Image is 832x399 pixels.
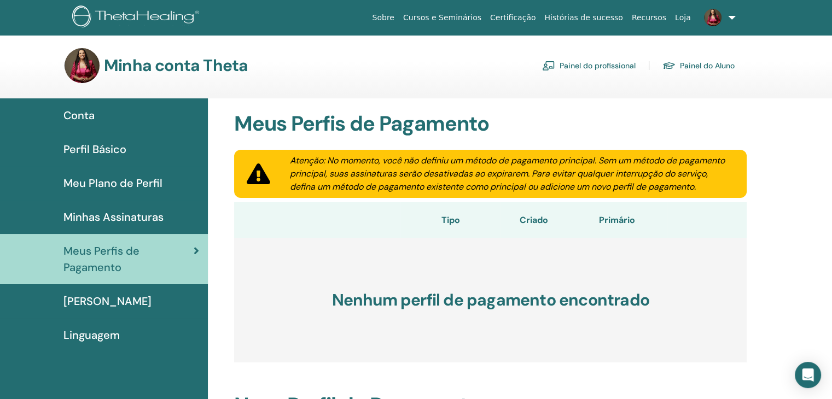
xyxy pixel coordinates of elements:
a: Loja [671,8,695,28]
font: Minhas Assinaturas [63,210,164,224]
font: Loja [675,13,691,22]
img: graduation-cap.svg [662,61,676,71]
font: Primário [599,214,635,226]
a: Certificação [486,8,540,28]
font: [PERSON_NAME] [63,294,152,308]
font: Cursos e Seminários [403,13,481,22]
font: Perfil Básico [63,142,126,156]
img: default.jpg [704,9,722,26]
font: Sobre [372,13,394,22]
div: Open Intercom Messenger [795,362,821,388]
font: Meus Perfis de Pagamento [234,110,489,137]
font: Conta [63,108,95,122]
a: Cursos e Seminários [399,8,486,28]
font: Certificação [490,13,536,22]
font: Histórias de sucesso [544,13,622,22]
img: default.jpg [65,48,100,83]
font: Painel do profissional [560,61,636,71]
img: logo.png [72,5,203,30]
a: Painel do profissional [542,57,636,74]
font: Linguagem [63,328,120,342]
img: chalkboard-teacher.svg [542,61,555,71]
font: Meu Plano de Perfil [63,176,162,190]
font: Atenção: No momento, você não definiu um método de pagamento principal. Sem um método de pagament... [290,155,725,192]
a: Sobre [368,8,398,28]
a: Painel do Aluno [662,57,735,74]
font: Meus Perfis de Pagamento [63,244,139,274]
a: Recursos [627,8,671,28]
font: Painel do Aluno [680,61,735,71]
font: Recursos [632,13,666,22]
font: Nenhum perfil de pagamento encontrado [331,289,649,310]
font: Criado [520,214,548,226]
font: Minha conta Theta [104,55,248,76]
font: Tipo [441,214,460,226]
a: Histórias de sucesso [540,8,627,28]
